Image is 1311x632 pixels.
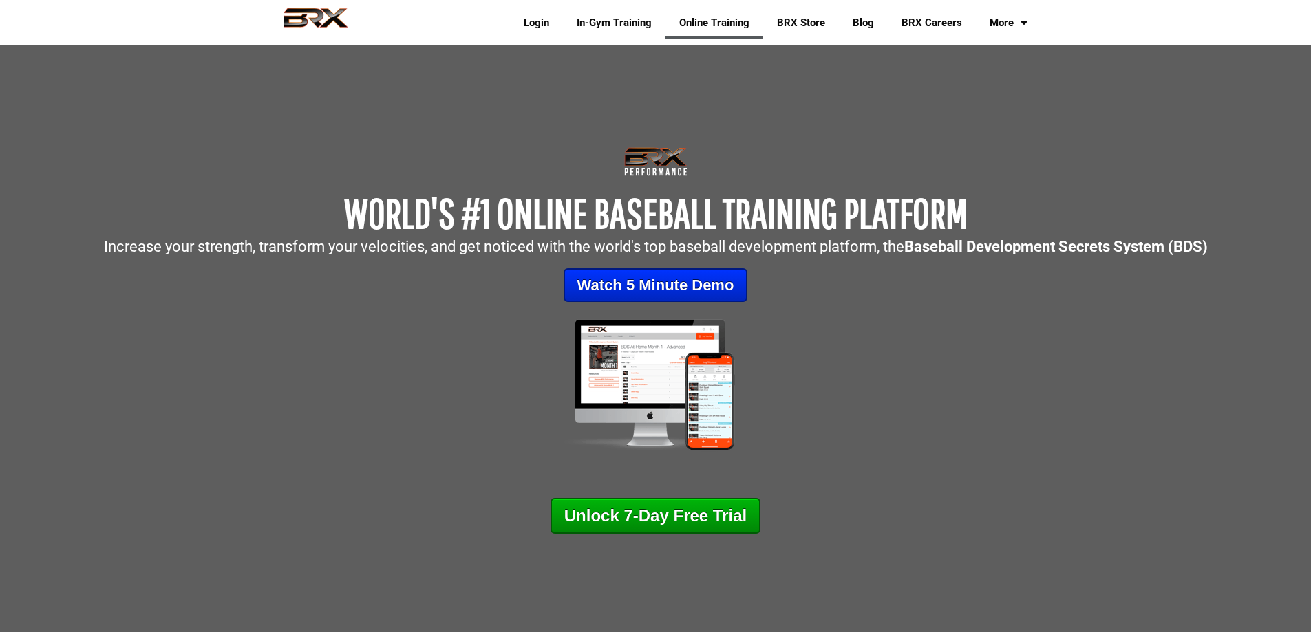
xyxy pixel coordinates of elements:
a: Watch 5 Minute Demo [564,268,748,302]
img: Mockup-2-large [546,316,765,454]
a: Blog [839,7,888,39]
a: Online Training [665,7,763,39]
a: In-Gym Training [563,7,665,39]
div: Navigation Menu [500,7,1041,39]
img: BRX Performance [270,8,361,38]
a: BRX Store [763,7,839,39]
a: Login [510,7,563,39]
img: Transparent-Black-BRX-Logo-White-Performance [622,144,690,179]
a: Unlock 7-Day Free Trial [551,498,760,534]
a: More [976,7,1041,39]
span: WORLD'S #1 ONLINE BASEBALL TRAINING PLATFORM [344,189,968,237]
p: Increase your strength, transform your velocities, and get noticed with the world's top baseball ... [7,239,1304,254]
strong: Baseball Development Secrets System (BDS) [904,238,1208,255]
a: BRX Careers [888,7,976,39]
